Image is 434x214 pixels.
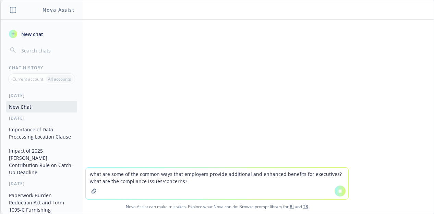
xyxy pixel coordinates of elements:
[20,46,74,55] input: Search chats
[6,28,77,40] button: New chat
[1,115,83,121] div: [DATE]
[3,200,431,214] span: Nova Assist can make mistakes. Explore what Nova can do: Browse prompt library for and
[12,76,43,82] p: Current account
[48,76,71,82] p: All accounts
[43,6,75,13] h1: Nova Assist
[6,101,77,112] button: New Chat
[303,204,308,210] a: TR
[1,93,83,98] div: [DATE]
[1,65,83,71] div: Chat History
[20,31,43,38] span: New chat
[1,181,83,187] div: [DATE]
[6,124,77,142] button: Importance of Data Processing Location Clause
[290,204,294,210] a: BI
[6,145,77,178] button: Impact of 2025 [PERSON_NAME] Contribution Rule on Catch-Up Deadline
